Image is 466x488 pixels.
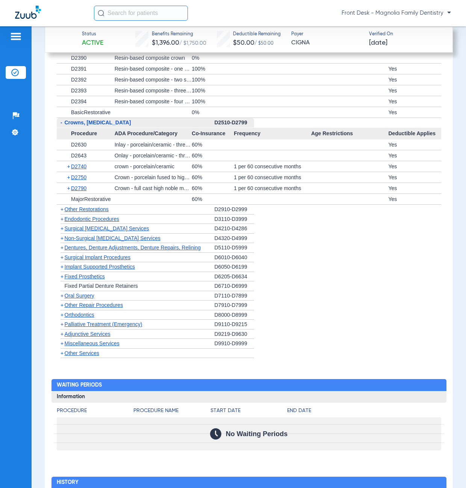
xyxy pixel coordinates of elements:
span: + [61,225,64,231]
span: D2790 [71,185,86,191]
div: D9219-D9630 [215,329,254,339]
div: 1 per 60 consecutive months [234,183,311,193]
span: Non-Surgical [MEDICAL_DATA] Services [65,235,160,241]
h4: Start Date [210,407,287,415]
span: D2392 [71,77,86,83]
div: 100% [192,96,234,107]
app-breakdown-title: End Date [287,407,441,417]
app-breakdown-title: Procedure Name [133,407,210,417]
div: D8000-D8999 [215,310,254,320]
span: Dentures, Denture Adjustments, Denture Repairs, Relining [65,245,201,251]
div: Yes [389,85,441,96]
div: 60% [192,150,234,161]
span: + [61,302,64,308]
span: Deductible Applies [389,128,441,140]
div: 0% [192,107,234,118]
div: Resin-based composite - four or more surfaces [115,96,192,107]
span: - [61,119,62,125]
span: Other Restorations [65,206,109,212]
div: Onlay - porcelain/ceramic - three surfaces [115,150,192,161]
div: 1 per 60 consecutive months [234,161,311,172]
span: $50.00 [233,39,254,46]
div: D3110-D3999 [215,215,254,224]
span: + [61,340,64,346]
span: Orthodontics [65,312,94,318]
div: 60% [192,172,234,183]
h4: End Date [287,407,441,415]
span: Adjunctive Services [65,331,110,337]
span: Surgical [MEDICAL_DATA] Services [65,225,149,231]
span: + [61,216,64,222]
div: D6010-D6040 [215,253,254,263]
h4: Procedure [57,407,134,415]
h2: Waiting Periods [51,379,446,391]
span: Status [82,31,103,38]
div: D7910-D7999 [215,301,254,310]
span: / $1,750.00 [179,41,206,46]
span: Miscellaneous Services [65,340,120,346]
div: 100% [192,63,234,74]
span: Co-Insurance [192,128,234,140]
div: D5110-D5999 [215,243,254,253]
div: Yes [389,63,441,74]
span: BasicRestorative [71,109,110,115]
div: D9110-D9215 [215,320,254,329]
app-breakdown-title: Start Date [210,407,287,417]
div: D7110-D7899 [215,291,254,301]
div: 100% [192,85,234,96]
span: D2643 [71,153,86,159]
span: + [61,206,64,212]
div: Yes [389,150,441,161]
span: D2394 [71,98,86,104]
span: Verified On [369,31,440,38]
span: Implant Supported Prosthetics [65,264,135,270]
div: D2910-D2999 [215,205,254,215]
span: + [61,273,64,280]
span: + [61,235,64,241]
span: Surgical Implant Procedures [65,254,131,260]
img: Zuub Logo [15,6,41,19]
div: D9910-D9999 [215,339,254,349]
div: Resin-based composite - two surfaces [115,74,192,85]
h3: Information [51,391,446,403]
div: 60% [192,161,234,172]
div: D6710-D6999 [215,281,254,291]
span: Procedure [57,128,115,140]
span: Frequency [234,128,311,140]
span: Payer [291,31,363,38]
span: D2750 [71,174,86,180]
div: Yes [389,194,441,204]
div: 100% [192,74,234,85]
img: hamburger-icon [10,32,22,41]
div: Yes [389,96,441,107]
span: D2393 [71,88,86,94]
span: ADA Procedure/Category [115,128,192,140]
span: + [61,264,64,270]
div: D6205-D6634 [215,272,254,282]
div: 1 per 60 consecutive months [234,172,311,183]
span: Active [82,38,103,48]
div: Yes [389,139,441,150]
div: 0% [192,53,234,63]
span: D2740 [71,163,86,169]
div: Resin-based composite - one surface [115,63,192,74]
input: Search for patients [94,6,188,21]
div: Yes [389,161,441,172]
span: + [61,350,64,356]
div: Yes [389,183,441,193]
span: / $50.00 [254,41,274,46]
span: + [61,331,64,337]
div: Inlay - porcelain/ceramic - three or more surfaces [115,139,192,150]
img: Search Icon [98,10,104,17]
span: CIGNA [291,38,363,48]
span: Endodontic Procedures [65,216,120,222]
img: Calendar [210,428,221,440]
div: D6050-D6199 [215,262,254,272]
span: Other Repair Procedures [65,302,123,308]
div: Yes [389,172,441,183]
div: D2510-D2799 [215,118,254,128]
span: + [61,321,64,327]
div: D4210-D4286 [215,224,254,234]
span: No Waiting Periods [226,430,287,438]
span: $1,396.00 [152,39,179,46]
